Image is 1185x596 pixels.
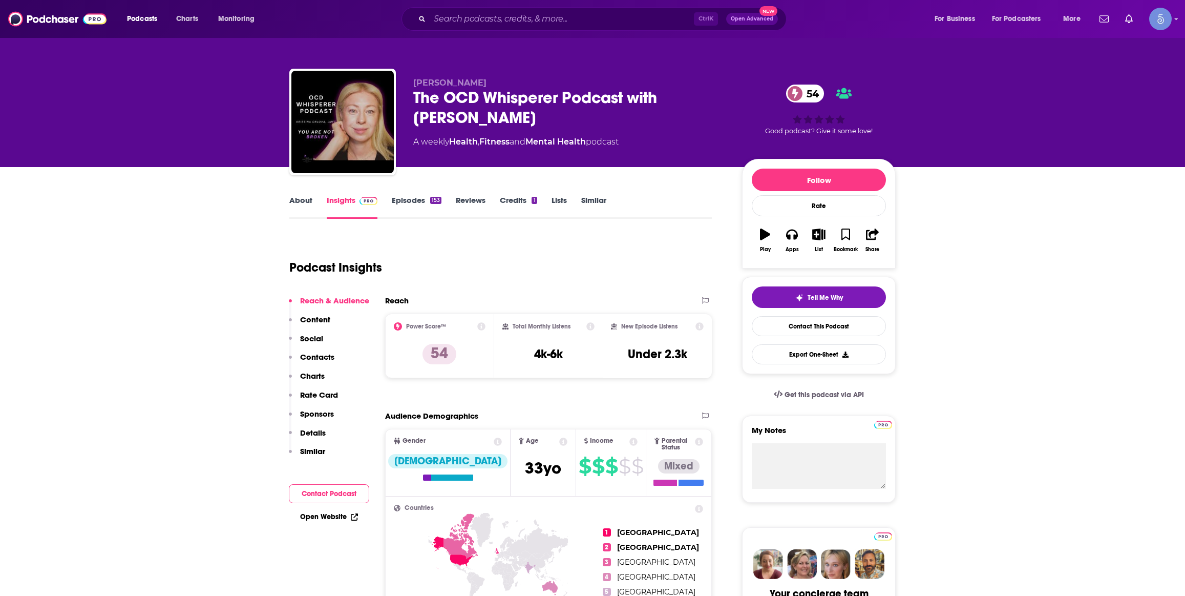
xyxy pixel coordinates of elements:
span: $ [631,458,643,475]
a: About [289,195,312,219]
span: More [1063,12,1081,26]
img: The OCD Whisperer Podcast with Kristina Orlova [291,71,394,173]
button: Contacts [289,352,334,371]
p: Social [300,334,323,343]
span: 54 [796,85,824,102]
img: Podchaser - Follow, Share and Rate Podcasts [8,9,107,29]
button: Sponsors [289,409,334,428]
div: Share [865,246,879,253]
button: Contact Podcast [289,484,369,503]
button: Social [289,334,323,353]
button: Details [289,428,326,447]
button: Export One-Sheet [752,344,886,364]
button: Content [289,315,330,334]
span: Income [590,438,613,444]
button: open menu [120,11,171,27]
a: Pro website [874,531,892,541]
img: Sydney Profile [753,549,783,579]
button: Bookmark [832,222,859,259]
span: 4 [603,573,611,581]
span: [GEOGRAPHIC_DATA] [617,558,695,567]
span: 1 [603,528,611,537]
span: [GEOGRAPHIC_DATA] [617,572,695,582]
img: Jules Profile [821,549,851,579]
span: Good podcast? Give it some love! [765,127,873,135]
a: Similar [581,195,606,219]
span: New [759,6,778,16]
p: Sponsors [300,409,334,419]
span: [GEOGRAPHIC_DATA] [617,528,699,537]
a: Charts [170,11,204,27]
a: Fitness [479,137,510,147]
span: Open Advanced [731,16,773,22]
img: User Profile [1149,8,1172,30]
span: [PERSON_NAME] [413,78,486,88]
button: Follow [752,169,886,191]
a: Show notifications dropdown [1095,10,1113,28]
div: 54Good podcast? Give it some love! [742,78,896,141]
div: Mixed [658,459,700,474]
p: Charts [300,371,325,381]
span: Gender [403,438,426,444]
img: Barbara Profile [787,549,817,579]
div: A weekly podcast [413,136,619,148]
span: Monitoring [218,12,255,26]
button: Play [752,222,778,259]
div: Bookmark [834,246,858,253]
span: $ [605,458,618,475]
h2: Total Monthly Listens [513,323,570,330]
button: open menu [1056,11,1093,27]
a: 54 [786,85,824,102]
span: [GEOGRAPHIC_DATA] [617,543,699,552]
span: For Podcasters [992,12,1041,26]
button: Rate Card [289,390,338,409]
h2: Reach [385,296,409,305]
span: Age [526,438,539,444]
p: Details [300,428,326,438]
div: Search podcasts, credits, & more... [411,7,796,31]
a: Credits1 [500,195,537,219]
a: Reviews [456,195,485,219]
h2: New Episode Listens [621,323,678,330]
button: Open AdvancedNew [726,13,778,25]
a: Open Website [300,512,358,521]
span: 3 [603,558,611,566]
img: tell me why sparkle [795,294,803,302]
span: Tell Me Why [808,294,843,302]
a: Get this podcast via API [766,382,872,407]
a: Episodes153 [392,195,441,219]
button: Show profile menu [1149,8,1172,30]
button: Charts [289,371,325,390]
button: open menu [985,11,1056,27]
button: Similar [289,446,325,465]
h1: Podcast Insights [289,260,382,275]
p: Rate Card [300,390,338,400]
a: Contact This Podcast [752,316,886,336]
a: Lists [552,195,567,219]
span: $ [619,458,630,475]
span: , [478,137,479,147]
p: Reach & Audience [300,296,369,305]
a: Mental Health [525,137,586,147]
h3: 4k-6k [534,346,563,362]
button: open menu [927,11,988,27]
button: List [806,222,832,259]
div: 1 [532,197,537,204]
div: Rate [752,195,886,216]
div: Play [760,246,771,253]
img: Podchaser Pro [874,532,892,541]
div: Apps [786,246,799,253]
span: Charts [176,12,198,26]
p: Similar [300,446,325,456]
span: Podcasts [127,12,157,26]
h2: Audience Demographics [385,411,478,421]
a: Pro website [874,419,892,429]
label: My Notes [752,425,886,443]
h3: Under 2.3k [628,346,687,362]
p: Contacts [300,352,334,362]
button: Share [859,222,886,259]
input: Search podcasts, credits, & more... [430,11,694,27]
div: 153 [430,197,441,204]
div: List [815,246,823,253]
